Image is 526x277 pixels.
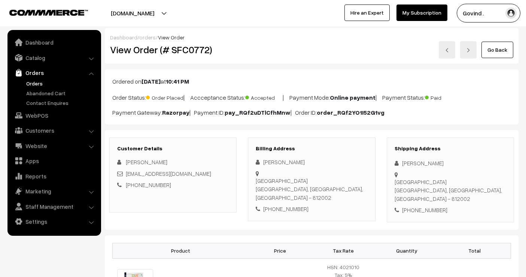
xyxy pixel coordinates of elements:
b: order_RQf2YO1I52G1vg [317,109,384,116]
th: Total [438,243,511,258]
a: My Subscription [396,4,447,21]
img: right-arrow.png [466,48,471,52]
p: Payment Gateway: | Payment ID: | Order ID: [112,108,511,117]
div: / / [110,33,513,41]
a: Catalog [9,51,98,64]
b: Razorpay [162,109,189,116]
a: Website [9,139,98,153]
a: Apps [9,154,98,168]
img: left-arrow.png [445,48,449,52]
span: Accepted [245,92,283,102]
a: Marketing [9,184,98,198]
th: Quantity [375,243,438,258]
a: Contact Enquires [24,99,98,107]
div: [GEOGRAPHIC_DATA] [GEOGRAPHIC_DATA], [GEOGRAPHIC_DATA], [GEOGRAPHIC_DATA] - 812002 [256,177,367,202]
a: Orders [9,66,98,79]
a: Customers [9,124,98,137]
span: View Order [158,34,185,40]
div: [GEOGRAPHIC_DATA] [GEOGRAPHIC_DATA], [GEOGRAPHIC_DATA], [GEOGRAPHIC_DATA] - 812002 [395,178,506,203]
th: Price [248,243,311,258]
div: [PERSON_NAME] [395,159,506,168]
div: [PHONE_NUMBER] [395,206,506,214]
a: Dashboard [9,36,98,49]
img: user [505,7,517,19]
h3: Customer Details [117,145,229,152]
a: Go Back [481,42,513,58]
p: Order Status: | Accceptance Status: | Payment Mode: | Payment Status: [112,92,511,102]
a: Reports [9,169,98,183]
div: [PHONE_NUMBER] [256,205,367,213]
span: Order Placed [146,92,183,102]
b: Online payment [330,94,376,101]
a: Orders [24,79,98,87]
p: Ordered on at [112,77,511,86]
b: [DATE] [142,78,161,85]
th: Product [113,243,249,258]
a: Abandoned Cart [24,89,98,97]
a: COMMMERCE [9,7,75,16]
img: COMMMERCE [9,10,88,15]
a: Staff Management [9,200,98,213]
a: Hire an Expert [344,4,390,21]
h3: Shipping Address [395,145,506,152]
span: [PERSON_NAME] [126,159,167,165]
button: [DOMAIN_NAME] [85,4,180,22]
b: pay_RQf2uDTlCfhMnw [225,109,291,116]
a: Settings [9,215,98,228]
h3: Billing Address [256,145,367,152]
a: [EMAIL_ADDRESS][DOMAIN_NAME] [126,170,211,177]
button: Govind . [457,4,520,22]
a: WebPOS [9,109,98,122]
span: Paid [425,92,462,102]
a: [PHONE_NUMBER] [126,181,171,188]
a: Dashboard [110,34,137,40]
th: Tax Rate [311,243,375,258]
h2: View Order (# SFC0772) [110,44,237,55]
a: orders [139,34,156,40]
div: [PERSON_NAME] [256,158,367,166]
b: 10:41 PM [166,78,189,85]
